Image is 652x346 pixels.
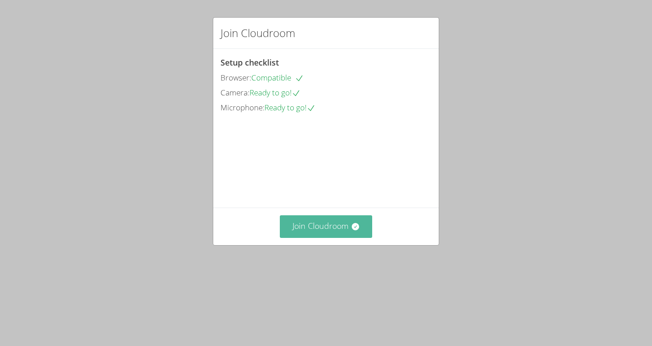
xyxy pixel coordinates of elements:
span: Ready to go! [264,102,316,113]
span: Microphone: [221,102,264,113]
button: Join Cloudroom [280,215,373,237]
span: Ready to go! [249,87,301,98]
h2: Join Cloudroom [221,25,295,41]
span: Compatible [251,72,304,83]
span: Browser: [221,72,251,83]
span: Camera: [221,87,249,98]
span: Setup checklist [221,57,279,68]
